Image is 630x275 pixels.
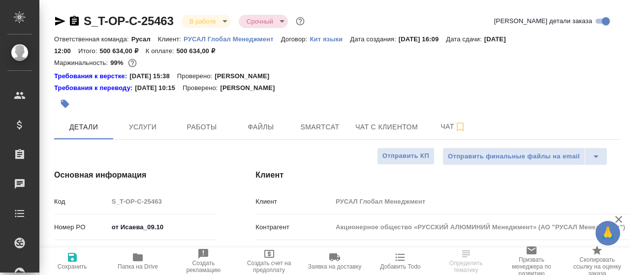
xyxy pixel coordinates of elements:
button: Папка на Drive [105,247,170,275]
p: Контрагент [255,222,332,232]
a: S_T-OP-C-25463 [84,14,174,28]
div: Нажми, чтобы открыть папку с инструкцией [54,71,129,81]
span: Сохранить [58,263,87,270]
p: [PERSON_NAME] [215,71,277,81]
button: Отправить финальные файлы на email [442,148,585,165]
p: 99% [110,59,126,66]
p: Дата создания: [350,35,398,43]
svg: Подписаться [454,121,466,133]
button: Скопировать ссылку для ЯМессенджера [54,15,66,27]
p: К оплате: [146,47,177,55]
p: Маржинальность: [54,59,110,66]
button: 2884.80 RUB; [126,57,139,69]
button: Заявка на доставку [302,247,367,275]
button: Скопировать ссылку [68,15,80,27]
button: Сохранить [39,247,105,275]
p: [PERSON_NAME] [220,83,282,93]
span: Добавить Todo [380,263,420,270]
p: Кит языки [310,35,350,43]
span: Определить тематику [439,260,493,274]
span: Чат [430,121,477,133]
p: Проверено: [177,71,215,81]
span: Работы [178,121,225,133]
span: Папка на Drive [118,263,158,270]
button: Отправить КП [377,148,435,165]
p: Итого: [78,47,99,55]
span: Создать рекламацию [177,260,230,274]
div: В работе [239,15,288,28]
p: Код [54,197,108,207]
a: Требования к верстке: [54,71,129,81]
p: Проверено: [183,83,220,93]
a: РУСАЛ Глобал Менеджмент [184,34,281,43]
button: Создать рекламацию [171,247,236,275]
input: ✎ Введи что-нибудь [108,220,217,234]
span: Детали [60,121,107,133]
input: Пустое поле [108,194,217,209]
span: Услуги [119,121,166,133]
button: Создать счет на предоплату [236,247,302,275]
span: Заявка на доставку [308,263,361,270]
span: 🙏 [599,223,616,244]
p: Ответственная команда: [54,35,131,43]
div: Нажми, чтобы открыть папку с инструкцией [54,83,135,93]
button: Доп статусы указывают на важность/срочность заказа [294,15,307,28]
button: 🙏 [596,221,620,245]
button: Срочный [244,17,276,26]
span: [PERSON_NAME] детали заказа [494,16,592,26]
p: Клиент: [158,35,184,43]
span: Отправить финальные файлы на email [448,151,580,162]
button: Определить тематику [433,247,499,275]
h4: Клиент [255,169,619,181]
p: 500 634,00 ₽ [99,47,145,55]
p: [DATE] 10:15 [135,83,183,93]
p: Русал [131,35,158,43]
div: ​ [108,244,217,261]
p: [DATE] 16:09 [399,35,446,43]
p: Дата сдачи: [446,35,484,43]
span: Файлы [237,121,284,133]
button: Призвать менеджера по развитию [499,247,564,275]
p: РУСАЛ Глобал Менеджмент [184,35,281,43]
p: Номер PO [54,222,108,232]
p: Договор: [281,35,310,43]
h4: Основная информация [54,169,216,181]
button: В работе [187,17,219,26]
button: Добавить тэг [54,93,76,115]
a: Требования к переводу: [54,83,135,93]
div: В работе [182,15,231,28]
a: Кит языки [310,34,350,43]
button: Скопировать ссылку на оценку заказа [565,247,630,275]
span: Отправить КП [382,151,429,162]
div: split button [442,148,607,165]
span: Создать счет на предоплату [242,260,296,274]
button: Добавить Todo [368,247,433,275]
p: [DATE] 15:38 [129,71,177,81]
span: Чат с клиентом [355,121,418,133]
span: Smartcat [296,121,344,133]
p: 500 634,00 ₽ [176,47,222,55]
p: Клиент [255,197,332,207]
